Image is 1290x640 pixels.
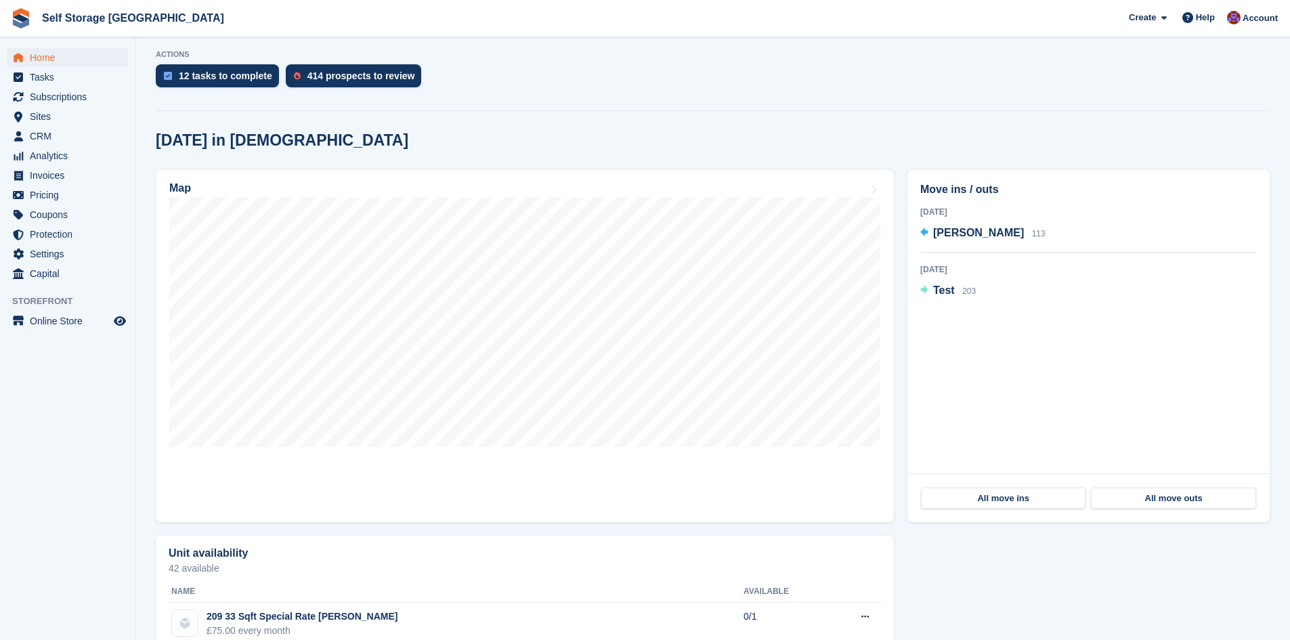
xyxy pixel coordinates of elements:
[1227,11,1241,24] img: Self Storage Assistant
[207,624,397,638] div: £75.00 every month
[37,7,230,29] a: Self Storage [GEOGRAPHIC_DATA]
[921,488,1085,509] a: All move ins
[156,50,1270,59] p: ACTIONS
[7,186,128,205] a: menu
[164,72,172,80] img: task-75834270c22a3079a89374b754ae025e5fb1db73e45f91037f5363f120a921f8.svg
[7,312,128,330] a: menu
[156,64,286,94] a: 12 tasks to complete
[172,610,198,636] img: blank-unit-type-icon-ffbac7b88ba66c5e286b0e438baccc4b9c83835d4c34f86887a83fc20ec27e7b.svg
[933,227,1024,238] span: [PERSON_NAME]
[307,70,415,81] div: 414 prospects to review
[286,64,429,94] a: 414 prospects to review
[294,72,301,80] img: prospect-51fa495bee0391a8d652442698ab0144808aea92771e9ea1ae160a38d050c398.svg
[112,313,128,329] a: Preview store
[744,581,828,603] th: Available
[30,48,111,67] span: Home
[1243,12,1278,25] span: Account
[12,295,135,308] span: Storefront
[7,87,128,106] a: menu
[169,581,744,603] th: Name
[7,264,128,283] a: menu
[1091,488,1255,509] a: All move outs
[7,68,128,87] a: menu
[30,146,111,165] span: Analytics
[30,244,111,263] span: Settings
[207,610,397,624] div: 209 33 Sqft Special Rate [PERSON_NAME]
[30,205,111,224] span: Coupons
[1196,11,1215,24] span: Help
[30,87,111,106] span: Subscriptions
[933,284,955,296] span: Test
[7,48,128,67] a: menu
[30,127,111,146] span: CRM
[962,286,976,296] span: 203
[920,263,1257,276] div: [DATE]
[30,225,111,244] span: Protection
[30,312,111,330] span: Online Store
[7,205,128,224] a: menu
[30,166,111,185] span: Invoices
[156,131,408,150] h2: [DATE] in [DEMOGRAPHIC_DATA]
[7,225,128,244] a: menu
[30,186,111,205] span: Pricing
[7,107,128,126] a: menu
[920,282,976,300] a: Test 203
[179,70,272,81] div: 12 tasks to complete
[30,68,111,87] span: Tasks
[7,146,128,165] a: menu
[1032,229,1046,238] span: 113
[11,8,31,28] img: stora-icon-8386f47178a22dfd0bd8f6a31ec36ba5ce8667c1dd55bd0f319d3a0aa187defe.svg
[1129,11,1156,24] span: Create
[7,127,128,146] a: menu
[169,182,191,194] h2: Map
[169,547,248,559] h2: Unit availability
[156,170,894,522] a: Map
[920,206,1257,218] div: [DATE]
[30,264,111,283] span: Capital
[920,225,1046,242] a: [PERSON_NAME] 113
[7,166,128,185] a: menu
[7,244,128,263] a: menu
[30,107,111,126] span: Sites
[920,182,1257,198] h2: Move ins / outs
[169,563,881,573] p: 42 available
